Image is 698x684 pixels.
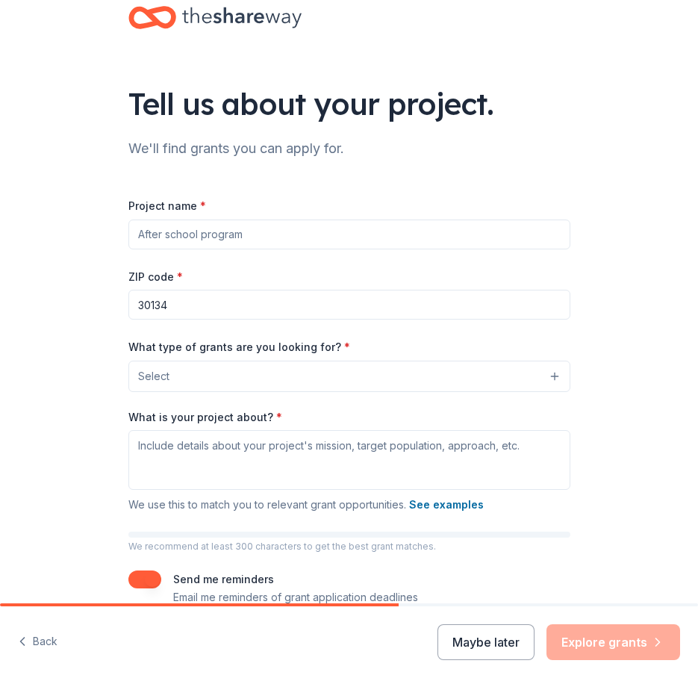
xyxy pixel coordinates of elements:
input: After school program [128,220,570,249]
p: Email me reminders of grant application deadlines [173,588,418,606]
button: Back [18,627,57,658]
button: Maybe later [437,624,535,660]
p: We recommend at least 300 characters to get the best grant matches. [128,541,570,553]
span: We use this to match you to relevant grant opportunities. [128,498,484,511]
label: What is your project about? [128,410,282,425]
span: Select [138,367,169,385]
div: We'll find grants you can apply for. [128,137,570,161]
button: See examples [409,496,484,514]
button: Select [128,361,570,392]
input: 12345 (U.S. only) [128,290,570,320]
label: ZIP code [128,270,183,285]
label: Send me reminders [173,573,274,585]
div: Tell us about your project. [128,83,570,125]
label: What type of grants are you looking for? [128,340,350,355]
label: Project name [128,199,206,214]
